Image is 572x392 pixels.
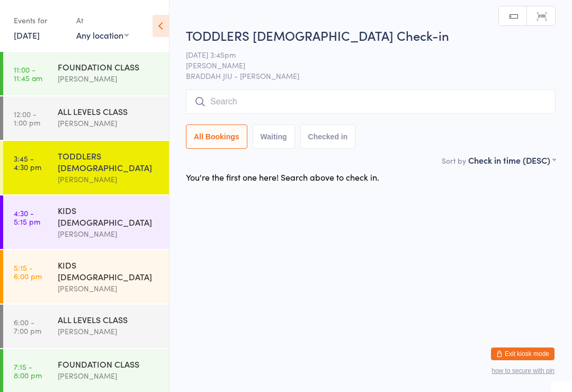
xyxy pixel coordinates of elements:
[58,105,160,117] div: ALL LEVELS CLASS
[186,90,556,114] input: Search
[186,124,247,149] button: All Bookings
[3,52,169,95] a: 11:00 -11:45 amFOUNDATION CLASS[PERSON_NAME]
[58,314,160,325] div: ALL LEVELS CLASS
[491,367,555,375] button: how to secure with pin
[300,124,356,149] button: Checked in
[3,250,169,304] a: 5:15 -6:00 pmKIDS [DEMOGRAPHIC_DATA][PERSON_NAME]
[58,259,160,282] div: KIDS [DEMOGRAPHIC_DATA]
[186,70,556,81] span: BRADDAH JIU - [PERSON_NAME]
[14,362,42,379] time: 7:15 - 8:00 pm
[14,29,40,41] a: [DATE]
[58,173,160,185] div: [PERSON_NAME]
[58,325,160,337] div: [PERSON_NAME]
[442,155,466,166] label: Sort by
[3,195,169,249] a: 4:30 -5:15 pmKIDS [DEMOGRAPHIC_DATA][PERSON_NAME]
[14,209,40,226] time: 4:30 - 5:15 pm
[186,171,379,183] div: You're the first one here! Search above to check in.
[491,348,555,360] button: Exit kiosk mode
[3,141,169,194] a: 3:45 -4:30 pmTODDLERS [DEMOGRAPHIC_DATA][PERSON_NAME]
[76,12,129,29] div: At
[3,96,169,140] a: 12:00 -1:00 pmALL LEVELS CLASS[PERSON_NAME]
[14,65,42,82] time: 11:00 - 11:45 am
[186,26,556,44] h2: TODDLERS [DEMOGRAPHIC_DATA] Check-in
[58,228,160,240] div: [PERSON_NAME]
[58,61,160,73] div: FOUNDATION CLASS
[186,49,539,60] span: [DATE] 3:45pm
[468,154,556,166] div: Check in time (DESC)
[3,305,169,348] a: 6:00 -7:00 pmALL LEVELS CLASS[PERSON_NAME]
[14,154,41,171] time: 3:45 - 4:30 pm
[58,358,160,370] div: FOUNDATION CLASS
[58,150,160,173] div: TODDLERS [DEMOGRAPHIC_DATA]
[14,263,42,280] time: 5:15 - 6:00 pm
[186,60,539,70] span: [PERSON_NAME]
[253,124,295,149] button: Waiting
[76,29,129,41] div: Any location
[14,110,40,127] time: 12:00 - 1:00 pm
[58,204,160,228] div: KIDS [DEMOGRAPHIC_DATA]
[58,370,160,382] div: [PERSON_NAME]
[58,73,160,85] div: [PERSON_NAME]
[14,318,41,335] time: 6:00 - 7:00 pm
[58,282,160,295] div: [PERSON_NAME]
[58,117,160,129] div: [PERSON_NAME]
[14,12,66,29] div: Events for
